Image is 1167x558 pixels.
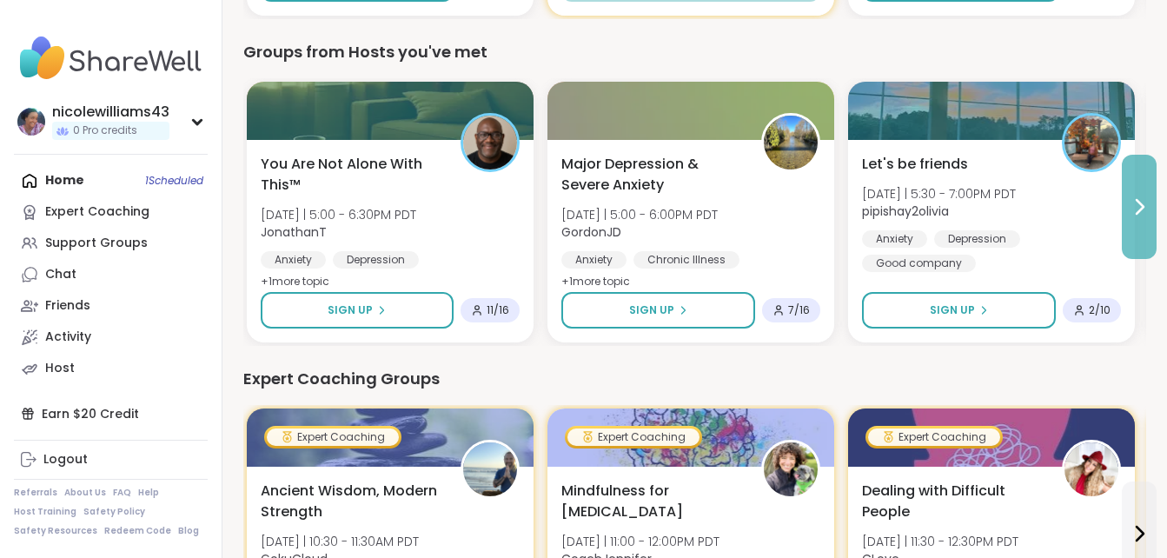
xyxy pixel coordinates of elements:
span: Ancient Wisdom, Modern Strength [261,481,441,522]
div: Activity [45,329,91,346]
a: Friends [14,290,208,322]
a: About Us [64,487,106,499]
span: 7 / 16 [788,303,810,317]
button: Sign Up [261,292,454,329]
div: Depression [934,230,1020,248]
b: pipishay2olivia [862,203,949,220]
button: Sign Up [862,292,1056,329]
div: Depression [333,251,419,269]
div: Groups from Hosts you've met [243,40,1146,64]
div: Anxiety [261,251,326,269]
a: Safety Resources [14,525,97,537]
a: Redeem Code [104,525,171,537]
img: ShareWell Nav Logo [14,28,208,89]
div: Anxiety [862,230,927,248]
img: JonathanT [463,116,517,169]
a: Blog [178,525,199,537]
span: [DATE] | 11:30 - 12:30PM PDT [862,533,1018,550]
button: Sign Up [561,292,755,329]
span: Major Depression & Severe Anxiety [561,154,742,196]
img: nicolewilliams43 [17,108,45,136]
span: [DATE] | 5:30 - 7:00PM PDT [862,185,1016,203]
a: Help [138,487,159,499]
a: Host Training [14,506,76,518]
a: Chat [14,259,208,290]
div: Friends [45,297,90,315]
div: Chronic Illness [633,251,739,269]
span: 2 / 10 [1089,303,1111,317]
span: 11 / 16 [487,303,509,317]
a: Referrals [14,487,57,499]
img: GokuCloud [463,442,517,496]
span: Let's be friends [862,154,968,175]
span: [DATE] | 5:00 - 6:30PM PDT [261,206,416,223]
div: Expert Coaching [868,428,1000,446]
span: You Are Not Alone With This™ [261,154,441,196]
span: Sign Up [328,302,373,318]
img: CoachJennifer [764,442,818,496]
div: Earn $20 Credit [14,398,208,429]
a: Support Groups [14,228,208,259]
b: GordonJD [561,223,621,241]
span: Dealing with Difficult People [862,481,1043,522]
img: pipishay2olivia [1064,116,1118,169]
a: Logout [14,444,208,475]
a: FAQ [113,487,131,499]
span: [DATE] | 10:30 - 11:30AM PDT [261,533,419,550]
div: Support Groups [45,235,148,252]
div: nicolewilliams43 [52,103,169,122]
img: GordonJD [764,116,818,169]
a: Activity [14,322,208,353]
span: Sign Up [930,302,975,318]
div: Anxiety [561,251,627,269]
span: [DATE] | 5:00 - 6:00PM PDT [561,206,718,223]
div: Expert Coaching [567,428,700,446]
span: Mindfulness for [MEDICAL_DATA] [561,481,742,522]
a: Host [14,353,208,384]
div: Chat [45,266,76,283]
img: CLove [1064,442,1118,496]
div: Expert Coaching Groups [243,367,1146,391]
span: [DATE] | 11:00 - 12:00PM PDT [561,533,719,550]
span: Sign Up [629,302,674,318]
a: Expert Coaching [14,196,208,228]
span: 0 Pro credits [73,123,137,138]
a: Safety Policy [83,506,145,518]
b: JonathanT [261,223,327,241]
div: Logout [43,451,88,468]
div: Expert Coaching [267,428,399,446]
div: Expert Coaching [45,203,149,221]
div: Good company [862,255,976,272]
div: Host [45,360,75,377]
